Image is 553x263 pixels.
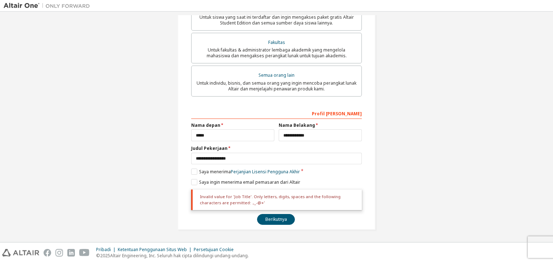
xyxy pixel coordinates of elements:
font: 2025 [100,253,110,259]
font: Ketentuan Penggunaan Situs Web [118,246,187,253]
font: Untuk fakultas & administrator lembaga akademik yang mengelola mahasiswa dan mengakses perangkat ... [207,47,347,59]
font: Altair Engineering, Inc. Seluruh hak cipta dilindungi undang-undang. [110,253,249,259]
font: Semua orang lain [258,72,295,78]
img: youtube.svg [79,249,90,257]
font: Untuk individu, bisnis, dan semua orang yang ingin mencoba perangkat lunak Altair dan menjelajahi... [197,80,356,92]
font: Saya menerima [199,169,231,175]
img: facebook.svg [44,249,51,257]
font: Persetujuan Cookie [194,246,234,253]
img: linkedin.svg [67,249,75,257]
div: Invalid value for 'Job Title'. Only letters, digits, spaces and the following characters are perm... [191,190,362,210]
font: Perjanjian Lisensi Pengguna Akhir [231,169,300,175]
font: Judul Pekerjaan [191,145,228,151]
font: Nama Belakang [279,122,315,128]
font: Profil [PERSON_NAME] [312,111,362,117]
font: Nama depan [191,122,220,128]
button: Berikutnya [257,214,295,225]
font: Untuk siswa yang saat ini terdaftar dan ingin mengakses paket gratis Altair Student Edition dan s... [199,14,354,26]
img: Altair Satu [4,2,94,9]
font: Fakultas [268,39,285,45]
img: altair_logo.svg [2,249,39,257]
font: Pribadi [96,246,111,253]
font: © [96,253,100,259]
font: Berikutnya [265,216,287,222]
font: Saya ingin menerima email pemasaran dari Altair [199,179,300,185]
img: instagram.svg [55,249,63,257]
